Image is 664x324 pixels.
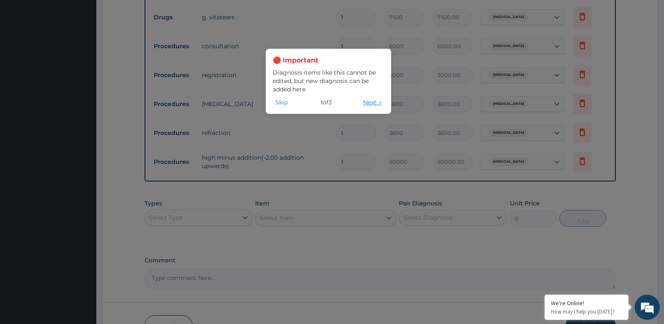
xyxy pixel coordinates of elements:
span: 1 of 3 [320,98,332,106]
div: Minimize live chat window [137,4,158,24]
button: Next → [361,98,384,107]
div: Chat with us now [44,47,141,58]
img: d_794563401_company_1708531726252_794563401 [16,42,34,63]
textarea: Type your message and hit 'Enter' [4,229,160,258]
p: How may I help you today? [551,308,622,315]
span: We're online! [49,106,116,190]
div: We're Online! [551,299,622,307]
p: Diagnosis items like this cannot be edited, but new diagnosis can be added here [273,68,384,93]
button: Skip [273,98,290,107]
h3: 🔴 Important [273,56,384,65]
